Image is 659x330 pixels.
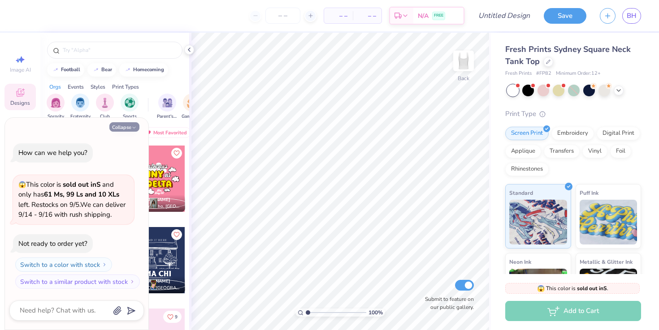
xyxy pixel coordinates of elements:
[15,274,140,289] button: Switch to a similar product with stock
[70,113,91,120] span: Fraternity
[537,284,545,293] span: 😱
[61,67,80,72] div: football
[434,13,443,19] span: FREE
[551,127,594,140] div: Embroidery
[112,83,139,91] div: Print Types
[123,113,137,120] span: Sports
[15,257,112,272] button: Switch to a color with stock
[133,285,182,291] span: Sigma Chi, [GEOGRAPHIC_DATA][US_STATE]
[505,163,549,176] div: Rhinestones
[96,94,114,120] div: filter for Club
[47,94,65,120] div: filter for Sorority
[10,66,31,73] span: Image AI
[505,44,631,67] span: Fresh Prints Sydney Square Neck Tank Top
[47,94,65,120] button: filter button
[92,67,100,73] img: trend_line.gif
[133,197,170,203] span: [PERSON_NAME]
[18,239,87,248] div: Not ready to order yet?
[505,70,532,77] span: Fresh Prints
[100,98,110,108] img: Club Image
[96,94,114,120] button: filter button
[171,229,182,240] button: Like
[509,269,567,313] img: Neon Ink
[52,67,59,73] img: trend_line.gif
[51,98,61,108] img: Sorority Image
[175,315,178,319] span: 9
[556,70,601,77] span: Minimum Order: 12 +
[119,63,168,77] button: homecoming
[358,11,376,21] span: – –
[580,269,637,313] img: Metallic & Glitter Ink
[70,94,91,120] div: filter for Fraternity
[471,7,537,25] input: Untitled Design
[265,8,300,24] input: – –
[48,113,64,120] span: Sorority
[18,148,87,157] div: How can we help you?
[133,67,164,72] div: homecoming
[509,200,567,244] img: Standard
[627,11,637,21] span: BH
[68,83,84,91] div: Events
[133,278,170,284] span: [PERSON_NAME]
[505,109,641,119] div: Print Type
[109,122,139,132] button: Collapse
[582,145,607,158] div: Vinyl
[70,94,91,120] button: filter button
[18,180,26,189] span: 😱
[130,279,135,284] img: Switch to a similar product with stock
[44,190,119,199] strong: 61 Ms, 99 Ls and 10 XLs
[100,113,110,120] span: Club
[171,148,182,159] button: Like
[509,188,533,197] span: Standard
[133,203,182,210] span: Phi Sigma Rho, [GEOGRAPHIC_DATA][US_STATE]
[580,188,598,197] span: Puff Ink
[544,8,586,24] button: Save
[121,94,139,120] div: filter for Sports
[163,311,182,323] button: Like
[187,98,197,108] img: Game Day Image
[536,70,551,77] span: # FP82
[182,94,202,120] button: filter button
[544,145,580,158] div: Transfers
[610,145,631,158] div: Foil
[157,94,178,120] button: filter button
[509,257,531,266] span: Neon Ink
[505,145,541,158] div: Applique
[125,98,135,108] img: Sports Image
[580,200,637,244] img: Puff Ink
[455,52,473,70] img: Back
[49,83,61,91] div: Orgs
[182,113,202,120] span: Game Day
[458,74,469,82] div: Back
[102,262,107,267] img: Switch to a color with stock
[63,180,100,189] strong: sold out in S
[101,67,112,72] div: bear
[124,67,131,73] img: trend_line.gif
[121,94,139,120] button: filter button
[75,98,85,108] img: Fraternity Image
[157,94,178,120] div: filter for Parent's Weekend
[91,83,105,91] div: Styles
[157,113,178,120] span: Parent's Weekend
[418,11,429,21] span: N/A
[10,99,30,107] span: Designs
[622,8,641,24] a: BH
[162,98,173,108] img: Parent's Weekend Image
[597,127,640,140] div: Digital Print
[47,63,84,77] button: football
[182,94,202,120] div: filter for Game Day
[577,285,607,292] strong: sold out in S
[537,284,608,292] span: This color is .
[87,63,116,77] button: bear
[505,127,549,140] div: Screen Print
[62,46,177,55] input: Try "Alpha"
[329,11,347,21] span: – –
[420,295,474,311] label: Submit to feature on our public gallery.
[369,309,383,317] span: 100 %
[18,180,126,219] span: This color is and only has left . Restocks on 9/5. We can deliver 9/14 - 9/16 with rush shipping.
[580,257,633,266] span: Metallic & Glitter Ink
[140,127,191,138] div: Most Favorited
